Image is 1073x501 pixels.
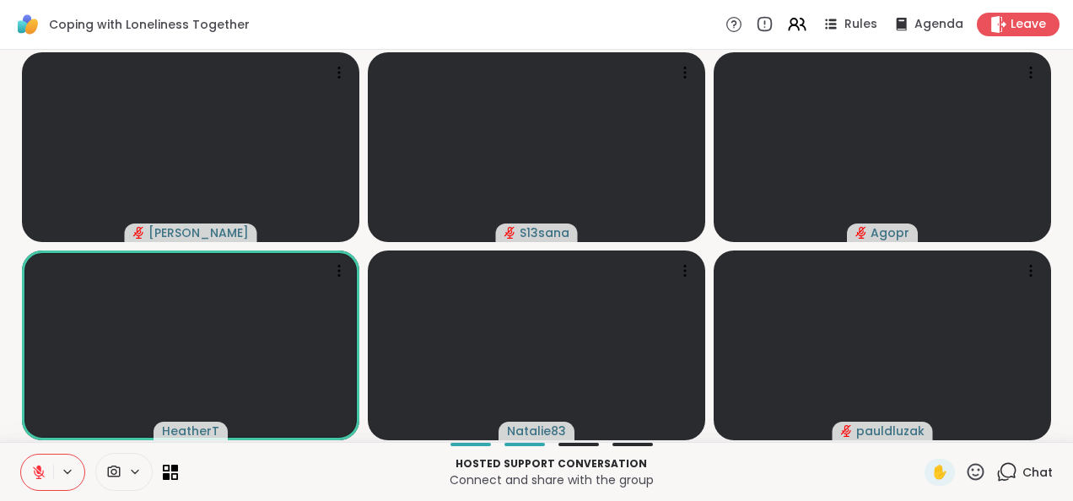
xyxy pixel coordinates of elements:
span: Chat [1022,464,1053,481]
span: audio-muted [504,227,516,239]
span: pauldluzak [856,423,925,439]
span: S13sana [520,224,569,241]
p: Connect and share with the group [188,471,914,488]
span: ✋ [931,462,948,482]
span: Rules [844,16,877,33]
span: Agopr [871,224,909,241]
span: Coping with Loneliness Together [49,16,250,33]
span: Natalie83 [507,423,566,439]
span: Agenda [914,16,963,33]
span: Leave [1011,16,1046,33]
span: audio-muted [841,425,853,437]
img: ShareWell Logomark [13,10,42,39]
span: audio-muted [133,227,145,239]
p: Hosted support conversation [188,456,914,471]
span: [PERSON_NAME] [148,224,249,241]
span: audio-muted [855,227,867,239]
span: HeatherT [162,423,219,439]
